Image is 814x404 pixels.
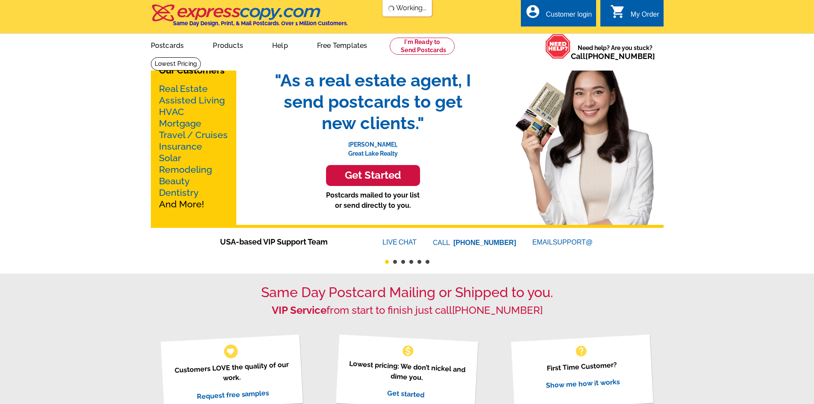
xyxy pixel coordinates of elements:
[388,5,394,12] img: loading...
[571,44,659,61] span: Need help? Are you stuck?
[401,344,415,358] span: monetization_on
[159,83,228,210] p: And More!
[159,83,208,94] a: Real Estate
[387,389,425,399] a: Get started
[159,164,212,175] a: Remodeling
[171,359,292,386] p: Customers LOVE the quality of our work.
[159,118,201,129] a: Mortgage
[382,239,417,246] a: LIVECHAT
[532,239,594,246] a: EMAILSUPPORT@
[197,389,270,401] a: Request free samples
[347,358,467,385] p: Lowest pricing: We don’t nickel and dime you.
[272,304,326,316] strong: VIP Service
[173,20,348,27] h4: Same Day Design, Print, & Mail Postcards. Over 1 Million Customers.
[159,130,228,140] a: Travel / Cruises
[259,35,302,55] a: Help
[525,4,541,19] i: account_circle
[337,169,409,182] h3: Get Started
[159,153,181,163] a: Solar
[220,236,357,248] span: USA-based VIP Support Team
[266,134,480,158] p: [PERSON_NAME], Great Lake Realty
[553,237,594,248] font: SUPPORT@
[159,95,225,106] a: Assisted Living
[453,239,516,246] a: [PHONE_NUMBER]
[151,304,664,317] h2: from start to finish just call
[631,11,659,23] div: My Order
[226,347,235,356] span: favorite
[574,344,588,358] span: help
[159,141,202,152] a: Insurance
[199,35,257,55] a: Products
[401,260,405,264] button: 3 of 6
[417,260,421,264] button: 5 of 6
[546,11,592,23] div: Customer login
[610,9,659,20] a: shopping_cart My Order
[159,187,199,198] a: Dentistry
[525,9,592,20] a: account_circle Customer login
[545,34,571,59] img: help
[303,35,381,55] a: Free Templates
[266,190,480,211] p: Postcards mailed to your list or send directly to you.
[585,52,655,61] a: [PHONE_NUMBER]
[151,284,664,301] h1: Same Day Postcard Mailing or Shipped to you.
[409,260,413,264] button: 4 of 6
[426,260,429,264] button: 6 of 6
[137,35,198,55] a: Postcards
[522,358,642,375] p: First Time Customer?
[452,304,543,316] a: [PHONE_NUMBER]
[266,70,480,134] span: "As a real estate agent, I send postcards to get new clients."
[159,176,190,186] a: Beauty
[610,4,626,19] i: shopping_cart
[571,52,655,61] span: Call
[159,106,184,117] a: HVAC
[151,10,348,27] a: Same Day Design, Print, & Mail Postcards. Over 1 Million Customers.
[385,260,389,264] button: 1 of 6
[546,377,620,389] a: Show me how it works
[393,260,397,264] button: 2 of 6
[382,237,399,248] font: LIVE
[433,238,451,248] font: CALL
[266,165,480,186] a: Get Started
